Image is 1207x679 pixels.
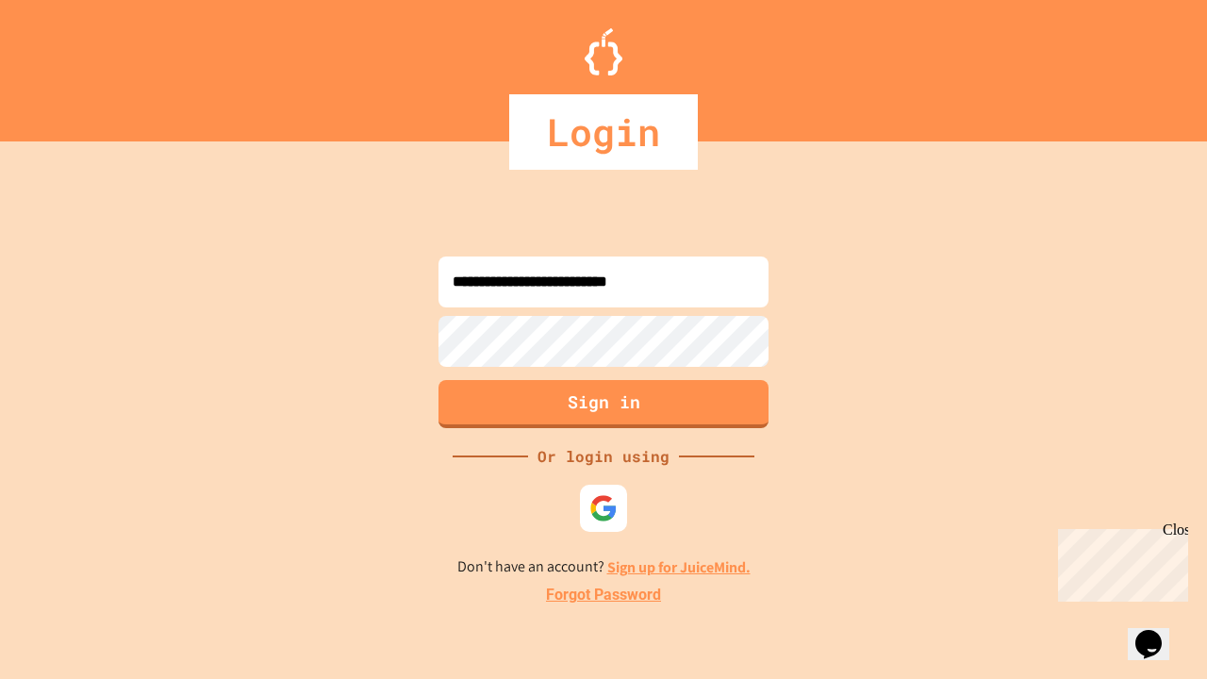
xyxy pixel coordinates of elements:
[438,380,769,428] button: Sign in
[607,557,751,577] a: Sign up for JuiceMind.
[528,445,679,468] div: Or login using
[546,584,661,606] a: Forgot Password
[457,555,751,579] p: Don't have an account?
[8,8,130,120] div: Chat with us now!Close
[1050,522,1188,602] iframe: chat widget
[509,94,698,170] div: Login
[589,494,618,522] img: google-icon.svg
[1128,604,1188,660] iframe: chat widget
[585,28,622,75] img: Logo.svg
